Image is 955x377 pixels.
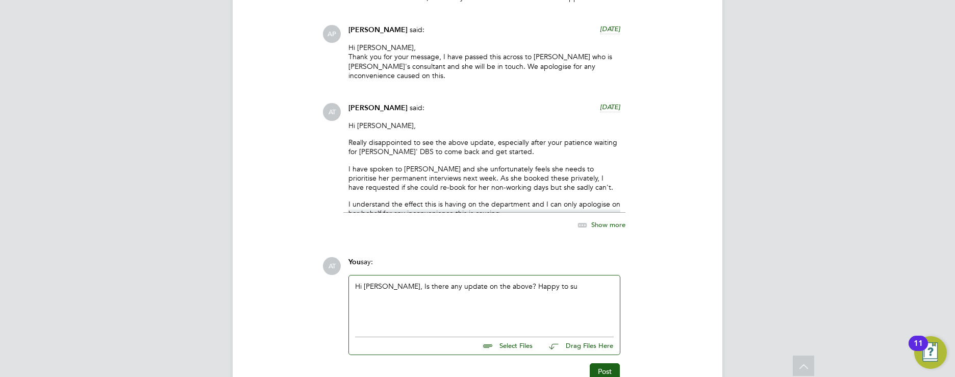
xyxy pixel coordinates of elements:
[348,138,620,156] p: Really disappointed to see the above update, especially after your patience waiting for [PERSON_N...
[348,26,408,34] span: [PERSON_NAME]
[323,103,341,121] span: AT
[355,282,614,325] div: Hi [PERSON_NAME], Is there any update on the above? Happy to su
[348,258,361,266] span: You
[600,24,620,33] span: [DATE]
[348,104,408,112] span: [PERSON_NAME]
[591,220,625,229] span: Show more
[541,336,614,357] button: Drag Files Here
[348,257,620,275] div: say:
[410,25,424,34] span: said:
[410,103,424,112] span: said:
[600,103,620,111] span: [DATE]
[323,25,341,43] span: AP
[348,164,620,192] p: I have spoken to [PERSON_NAME] and she unfortunately feels she needs to prioritise her permanent ...
[914,336,947,369] button: Open Resource Center, 11 new notifications
[348,121,620,130] p: Hi [PERSON_NAME],
[348,199,620,218] p: I understand the effect this is having on the department and I can only apologise on her behalf f...
[914,343,923,357] div: 11
[323,257,341,275] span: AT
[348,43,620,80] p: Hi [PERSON_NAME], Thank you for your message, I have passed this across to [PERSON_NAME] who is [...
